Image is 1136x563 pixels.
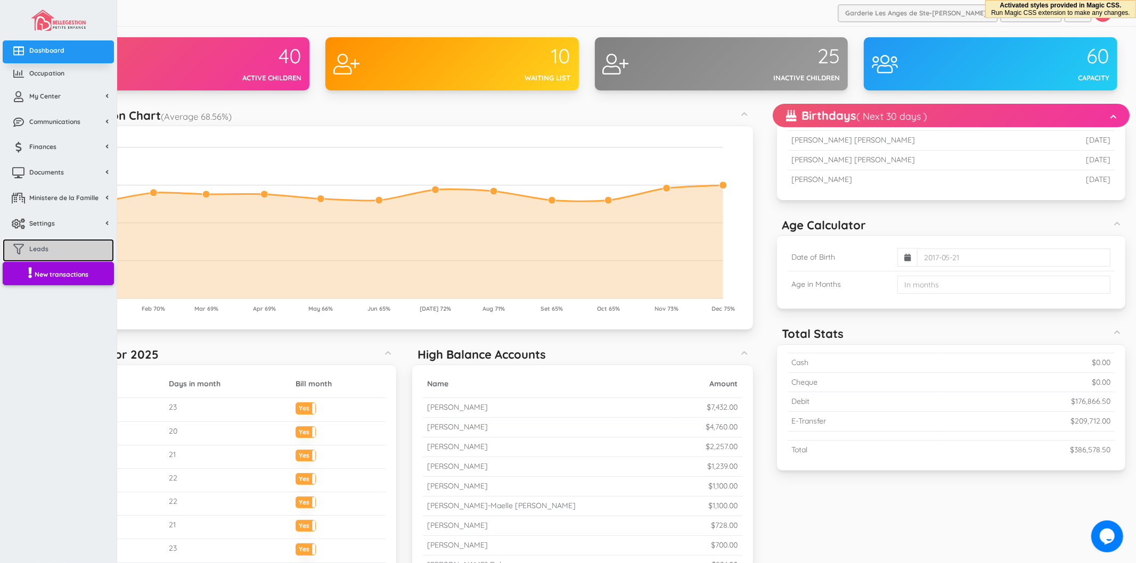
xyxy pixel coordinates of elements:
label: Yes [296,497,315,505]
tspan: Feb 70% [142,305,165,312]
td: 23 [165,539,291,562]
td: 22 [165,468,291,492]
h5: Name [427,380,673,388]
td: Cheque [788,372,941,392]
span: Run Magic CSS extension to make any changes. [991,9,1130,16]
label: Yes [296,450,315,458]
input: 2017-05-21 [917,249,1110,267]
small: [PERSON_NAME] [427,540,488,550]
td: Cash [788,353,941,372]
td: [DATE] [1049,170,1115,189]
div: Active children [183,73,301,83]
small: [PERSON_NAME] [427,461,488,471]
td: 23 [165,398,291,421]
div: Activated styles provided in Magic CSS. [991,2,1130,16]
small: [PERSON_NAME] [427,422,488,432]
td: [PERSON_NAME] [PERSON_NAME] [788,131,1049,151]
tspan: [DATE] 72% [420,305,451,312]
img: image [31,10,85,31]
a: Leads [3,239,114,262]
td: [PERSON_NAME] [PERSON_NAME] [788,151,1049,170]
span: Communications [29,117,80,126]
tspan: Jun 65% [367,305,390,312]
h5: Total Stats [782,327,844,340]
a: Dashboard [3,40,114,63]
td: $386,578.50 [941,441,1115,460]
h5: Days in month [169,380,287,388]
td: 20 [165,421,291,445]
td: E-Transfer [788,412,941,432]
small: $1,100.00 [709,481,738,491]
a: New transactions [3,262,114,286]
td: $0.00 [941,372,1115,392]
label: Yes [296,520,315,528]
tspan: Aug 71% [483,305,505,312]
h5: High Balance Accounts [418,348,546,361]
span: Occupation [29,69,64,78]
span: Ministere de la Famille [29,193,99,202]
span: My Center [29,92,61,101]
td: Debit [788,392,941,412]
div: Capacity [991,73,1109,83]
td: [DATE] [1049,151,1115,170]
tspan: Apr 69% [253,305,276,312]
a: Occupation [3,63,114,86]
span: New transactions [35,270,88,279]
a: My Center [3,86,114,109]
h5: Birthdays [786,109,927,122]
td: [DATE] [1049,131,1115,151]
td: $209,712.00 [941,412,1115,432]
small: $1,239.00 [708,461,738,471]
h5: Bill month [296,380,381,388]
tspan: Dec 75% [712,305,735,312]
tspan: Set 65% [541,305,563,312]
label: Yes [296,544,315,552]
tspan: May 66% [308,305,333,312]
h5: Occupation Chart [61,109,232,122]
label: Yes [296,474,315,482]
td: Age in Months [788,271,893,299]
div: 40 [183,45,301,68]
small: $728.00 [712,520,738,530]
div: 10 [452,45,571,68]
small: $7,432.00 [707,402,738,412]
small: $2,257.00 [706,442,738,451]
td: [PERSON_NAME] [788,170,1049,189]
small: $1,100.00 [709,501,738,510]
div: 25 [721,45,840,68]
h5: Amount [681,380,738,388]
label: Yes [296,403,315,411]
td: $176,866.50 [941,392,1115,412]
span: Documents [29,168,64,177]
td: $0.00 [941,353,1115,372]
tspan: Nov 73% [655,305,679,312]
small: [PERSON_NAME] [427,481,488,491]
tspan: Mar 69% [194,305,218,312]
a: Communications [3,112,114,135]
span: Settings [29,219,55,228]
td: Date of Birth [788,244,893,271]
td: 22 [165,492,291,516]
small: [PERSON_NAME] [427,520,488,530]
div: Inactive children [721,73,840,83]
span: Finances [29,142,56,151]
small: [PERSON_NAME] [427,402,488,412]
td: 21 [165,445,291,468]
div: Waiting list [452,73,571,83]
a: Finances [3,137,114,160]
a: Ministere de la Famille [3,188,114,211]
td: Total [788,441,941,460]
span: Dashboard [29,46,64,55]
a: Documents [3,162,114,185]
a: Settings [3,213,114,236]
span: Leads [29,244,48,253]
iframe: chat widget [1091,520,1125,552]
div: 60 [991,45,1109,68]
small: [PERSON_NAME]-Maelle [PERSON_NAME] [427,501,576,510]
small: ( Next 30 days ) [856,110,927,122]
td: 21 [165,516,291,539]
small: [PERSON_NAME] [427,442,488,451]
small: $700.00 [712,540,738,550]
tspan: Oct 65% [597,305,620,312]
label: Yes [296,427,315,435]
